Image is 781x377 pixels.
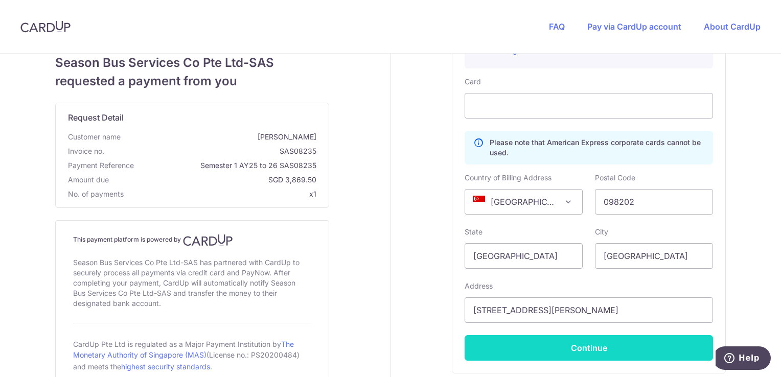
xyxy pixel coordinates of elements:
label: City [595,227,608,237]
span: Amount due [68,175,109,185]
span: requested a payment from you [55,72,329,90]
span: Customer name [68,132,121,142]
span: Season Bus Services Co Pte Ltd-SAS [55,54,329,72]
label: Country of Billing Address [465,173,552,183]
span: Singapore [465,190,582,214]
label: Address [465,281,493,291]
a: FAQ [549,21,565,32]
a: highest security standards [121,362,210,371]
span: Semester 1 AY25 to 26 SAS08235 [138,160,316,171]
span: x1 [309,190,316,198]
img: CardUp [183,234,233,246]
span: [PERSON_NAME] [125,132,316,142]
span: Invoice no. [68,146,104,156]
span: Singapore [465,189,583,215]
input: Example 123456 [595,189,713,215]
img: CardUp [20,20,71,33]
h4: This payment platform is powered by [73,234,311,246]
a: About CardUp [704,21,761,32]
span: translation missing: en.payment_reference [68,161,134,170]
div: Season Bus Services Co Pte Ltd-SAS has partnered with CardUp to securely process all payments via... [73,255,311,311]
a: Pay via CardUp account [587,21,681,32]
label: Card [465,77,481,87]
iframe: Secure card payment input frame [473,100,704,112]
span: translation missing: en.request_detail [68,112,124,123]
label: Postal Code [595,173,635,183]
span: SGD 3,869.50 [113,175,316,185]
iframe: Opens a widget where you can find more information [716,346,771,372]
span: No. of payments [68,189,124,199]
button: Continue [465,335,713,361]
span: SAS08235 [108,146,316,156]
div: CardUp Pte Ltd is regulated as a Major Payment Institution by (License no.: PS20200484) and meets... [73,336,311,374]
label: State [465,227,483,237]
p: Please note that American Express corporate cards cannot be used. [490,137,704,158]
